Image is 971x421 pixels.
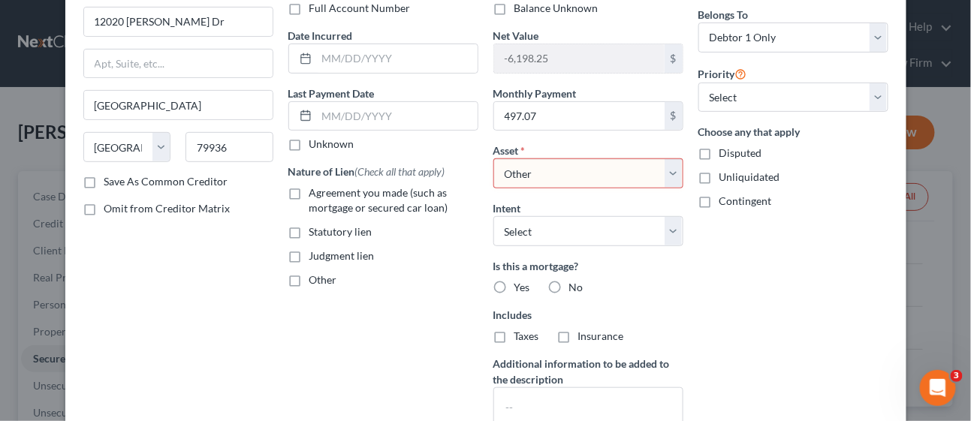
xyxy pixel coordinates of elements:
span: Statutory lien [309,225,372,238]
span: Omit from Creditor Matrix [104,202,231,215]
span: No [569,281,584,293]
span: Disputed [719,146,762,159]
label: Includes [493,307,683,323]
label: Date Incurred [288,28,353,44]
input: MM/DD/YYYY [317,44,478,73]
span: Judgment lien [309,249,375,262]
label: Save As Common Creditor [104,174,228,189]
div: $ [665,44,683,73]
span: Insurance [578,329,624,342]
span: Unliquidated [719,170,780,183]
span: (Check all that apply) [355,165,445,178]
input: 0.00 [494,44,665,73]
label: Choose any that apply [698,124,888,140]
input: MM/DD/YYYY [317,102,478,131]
label: Net Value [493,28,539,44]
div: $ [665,102,683,131]
span: Taxes [514,329,539,342]
span: Other [309,273,337,286]
label: Balance Unknown [514,1,599,16]
input: 0.00 [494,102,665,131]
label: Nature of Lien [288,164,445,179]
input: Enter zip... [185,132,273,162]
span: Yes [514,281,530,293]
span: Asset [493,144,519,157]
label: Additional information to be added to the description [493,356,683,387]
label: Monthly Payment [493,86,577,101]
label: Unknown [309,137,354,152]
label: Is this a mortgage? [493,258,683,274]
label: Last Payment Date [288,86,375,101]
input: Enter city... [84,91,273,119]
label: Full Account Number [309,1,411,16]
span: Belongs To [698,8,749,21]
label: Intent [493,200,521,216]
span: Contingent [719,194,772,207]
label: Priority [698,65,747,83]
iframe: Intercom live chat [920,370,956,406]
span: Agreement you made (such as mortgage or secured car loan) [309,186,448,214]
span: 3 [951,370,963,382]
input: Enter address... [84,8,273,36]
input: Apt, Suite, etc... [84,50,273,78]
